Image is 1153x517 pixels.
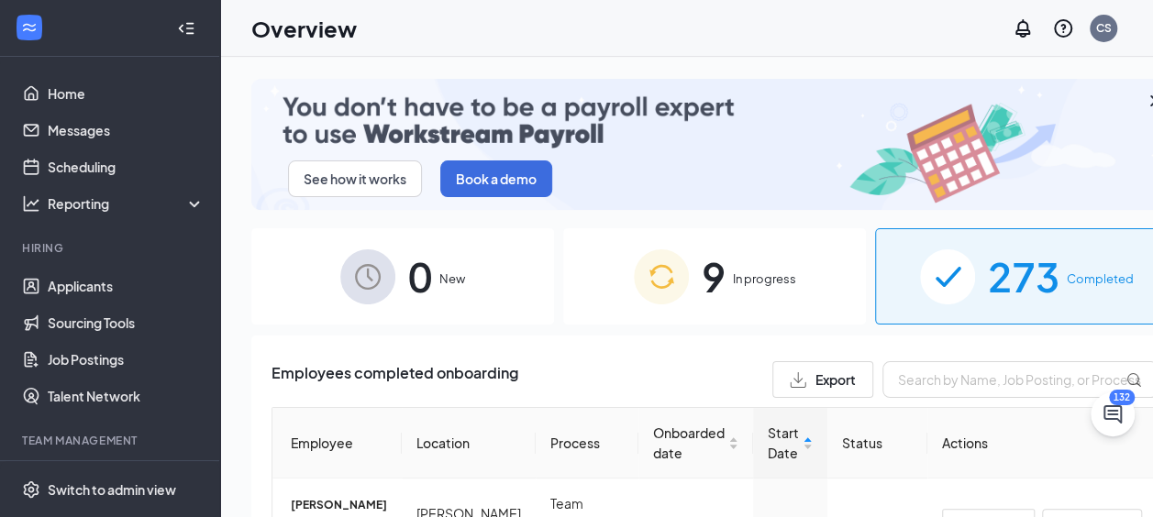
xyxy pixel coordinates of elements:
[1091,392,1135,436] button: ChatActive
[1109,390,1135,405] div: 132
[48,75,205,112] a: Home
[402,408,536,478] th: Location
[827,408,927,478] th: Status
[48,194,205,213] div: Reporting
[22,240,201,256] div: Hiring
[48,304,205,341] a: Sourcing Tools
[733,269,796,288] span: In progress
[439,269,465,288] span: New
[1067,269,1134,288] span: Completed
[20,18,39,37] svg: WorkstreamLogo
[1012,17,1034,39] svg: Notifications
[536,408,638,478] th: Process
[48,112,205,148] a: Messages
[22,433,201,448] div: Team Management
[702,245,726,308] span: 9
[988,245,1059,308] span: 273
[638,408,753,478] th: Onboarded date
[772,361,873,398] button: Export
[48,341,205,378] a: Job Postings
[1052,17,1074,39] svg: QuestionInfo
[48,148,205,185] a: Scheduling
[768,423,799,463] span: Start Date
[291,496,387,514] span: [PERSON_NAME]
[1096,20,1112,36] div: CS
[272,408,402,478] th: Employee
[48,268,205,304] a: Applicants
[22,194,40,213] svg: Analysis
[48,480,176,499] div: Switch to admin view
[48,378,205,414] a: Talent Network
[272,361,518,398] span: Employees completed onboarding
[815,373,856,386] span: Export
[288,160,422,197] button: See how it works
[408,245,432,308] span: 0
[251,13,357,44] h1: Overview
[22,480,40,499] svg: Settings
[1102,403,1124,425] svg: ChatActive
[653,423,725,463] span: Onboarded date
[177,19,195,38] svg: Collapse
[440,160,552,197] button: Book a demo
